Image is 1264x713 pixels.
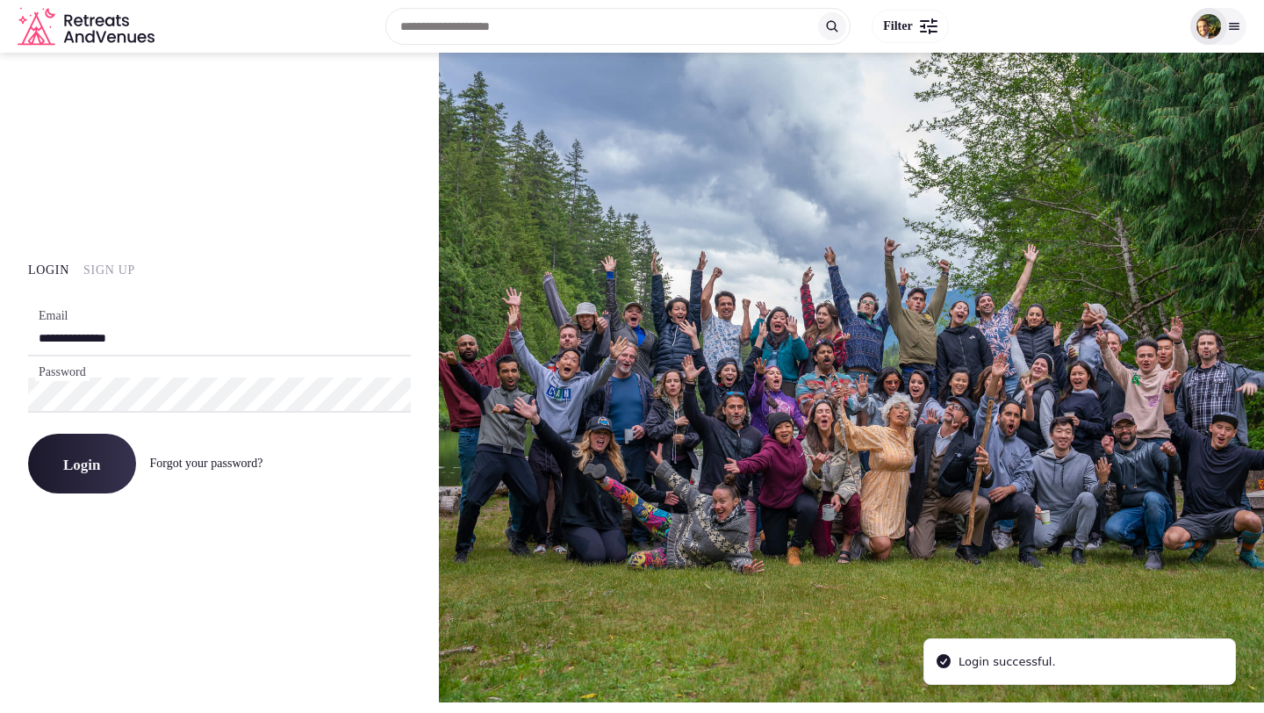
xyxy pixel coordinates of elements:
[28,434,136,493] button: Login
[1196,14,1221,39] img: chase
[18,7,158,47] a: Visit the homepage
[18,7,158,47] svg: Retreats and Venues company logo
[63,455,101,472] span: Login
[959,653,1056,671] div: Login successful.
[83,262,135,279] button: Sign Up
[150,457,263,470] a: Forgot your password?
[35,364,90,381] label: Password
[872,10,948,43] button: Filter
[883,18,912,35] span: Filter
[28,262,69,279] button: Login
[439,53,1264,702] img: My Account Background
